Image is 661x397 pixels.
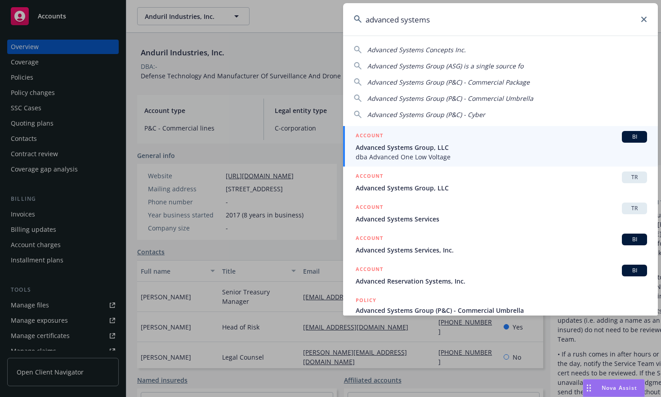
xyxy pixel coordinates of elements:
[343,291,658,329] a: POLICYAdvanced Systems Group (P&C) - Commercial UmbrellaTo be assigned - Advanced Systems Group (...
[356,306,647,315] span: Advanced Systems Group (P&C) - Commercial Umbrella
[367,110,485,119] span: Advanced Systems Group (P&C) - Cyber
[343,229,658,260] a: ACCOUNTBIAdvanced Systems Services, Inc.
[625,204,643,212] span: TR
[625,133,643,141] span: BI
[343,126,658,167] a: ACCOUNTBIAdvanced Systems Group, LLCdba Advanced One Low Voltage
[356,245,647,255] span: Advanced Systems Services, Inc.
[343,3,658,36] input: Search...
[356,265,383,275] h5: ACCOUNT
[356,171,383,182] h5: ACCOUNT
[356,143,647,152] span: Advanced Systems Group, LLC
[356,152,647,162] span: dba Advanced One Low Voltage
[625,235,643,244] span: BI
[367,45,466,54] span: Advanced Systems Concepts Inc.
[343,198,658,229] a: ACCOUNTTRAdvanced Systems Services
[367,94,533,103] span: Advanced Systems Group (P&C) - Commercial Umbrella
[356,183,647,193] span: Advanced Systems Group, LLC
[367,62,523,70] span: Advanced Systems Group (ASG) is a single source fo
[356,131,383,142] h5: ACCOUNT
[583,379,645,397] button: Nova Assist
[356,203,383,213] h5: ACCOUNT
[602,384,637,392] span: Nova Assist
[583,379,594,397] div: Drag to move
[356,234,383,244] h5: ACCOUNT
[356,315,647,325] span: To be assigned - Advanced Systems Group (P&C) - [DATE] 1671034536093, [DATE]-[DATE]
[356,276,647,286] span: Advanced Reservation Systems, Inc.
[356,296,376,305] h5: POLICY
[625,266,643,275] span: BI
[343,260,658,291] a: ACCOUNTBIAdvanced Reservation Systems, Inc.
[343,167,658,198] a: ACCOUNTTRAdvanced Systems Group, LLC
[356,214,647,224] span: Advanced Systems Services
[625,173,643,181] span: TR
[367,78,530,86] span: Advanced Systems Group (P&C) - Commercial Package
